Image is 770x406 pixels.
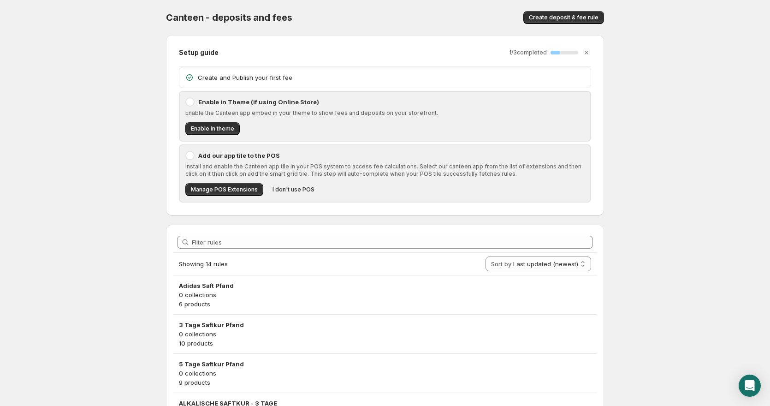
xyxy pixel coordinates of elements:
[179,281,591,290] h3: Adidas Saft Pfand
[523,11,604,24] button: Create deposit & fee rule
[191,125,234,132] span: Enable in theme
[179,369,591,378] p: 0 collections
[179,260,228,268] span: Showing 14 rules
[185,163,585,178] p: Install and enable the Canteen app tile in your POS system to access fee calculations. Select our...
[185,183,263,196] button: Manage POS Extensions
[192,236,593,249] input: Filter rules
[529,14,598,21] span: Create deposit & fee rule
[198,97,585,107] p: Enable in Theme (if using Online Store)
[509,49,547,56] p: 1 / 3 completed
[179,329,591,339] p: 0 collections
[179,339,591,348] p: 10 products
[191,186,258,193] span: Manage POS Extensions
[179,48,219,57] h2: Setup guide
[179,359,591,369] h3: 5 Tage Saftkur Pfand
[166,12,292,23] span: Canteen - deposits and fees
[179,290,591,299] p: 0 collections
[272,186,314,193] span: I don't use POS
[267,183,320,196] button: I don't use POS
[198,151,585,160] p: Add our app tile to the POS
[580,46,593,59] button: Dismiss setup guide
[179,299,591,309] p: 6 products
[739,375,761,397] div: Open Intercom Messenger
[179,320,591,329] h3: 3 Tage Saftkur Pfand
[185,122,240,135] button: Enable in theme
[185,109,585,117] p: Enable the Canteen app embed in your theme to show fees and deposits on your storefront.
[198,73,585,82] p: Create and Publish your first fee
[179,378,591,387] p: 9 products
